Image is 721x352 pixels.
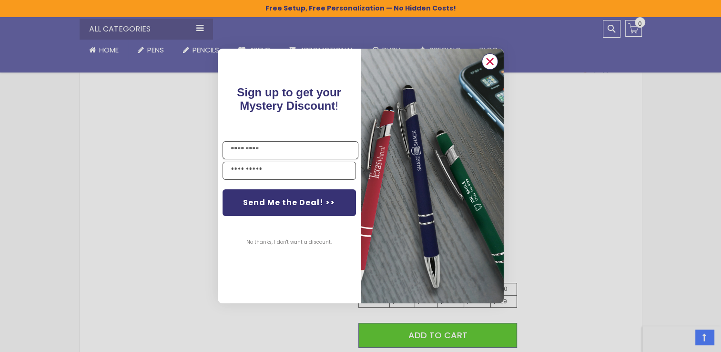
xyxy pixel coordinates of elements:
button: No thanks, I don't want a discount. [242,230,336,254]
span: Sign up to get your Mystery Discount [237,86,341,112]
input: YOUR EMAIL [223,162,356,180]
button: Close dialog [482,53,498,70]
button: Send Me the Deal! >> [223,189,356,216]
img: 081b18bf-2f98-4675-a917-09431eb06994.jpeg [361,49,504,303]
span: ! [237,86,341,112]
iframe: Google Customer Reviews [642,326,721,352]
